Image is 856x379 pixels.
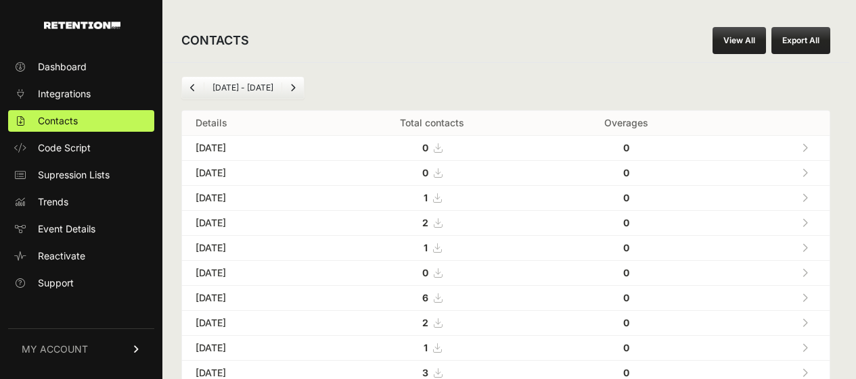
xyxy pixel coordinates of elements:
td: [DATE] [182,161,323,186]
span: MY ACCOUNT [22,343,88,356]
strong: 2 [422,217,428,228]
span: Supression Lists [38,168,110,182]
img: Retention.com [44,22,120,29]
a: Next [282,77,304,99]
a: 1 [424,192,441,203]
a: 2 [422,217,442,228]
span: Event Details [38,222,95,236]
strong: 0 [422,167,428,178]
li: [DATE] - [DATE] [204,82,281,93]
strong: 0 [623,267,629,278]
strong: 0 [623,342,629,353]
span: Reactivate [38,249,85,263]
strong: 0 [623,242,629,253]
a: Code Script [8,137,154,159]
span: Code Script [38,141,91,155]
td: [DATE] [182,236,323,261]
a: 1 [424,342,441,353]
a: Previous [182,77,204,99]
strong: 0 [623,317,629,328]
strong: 2 [422,317,428,328]
span: Trends [38,195,68,209]
td: [DATE] [182,336,323,361]
a: MY ACCOUNT [8,328,154,370]
td: [DATE] [182,311,323,336]
a: Reactivate [8,245,154,267]
td: [DATE] [182,186,323,211]
td: [DATE] [182,261,323,286]
h2: CONTACTS [181,31,249,50]
strong: 0 [623,367,629,378]
strong: 0 [623,292,629,303]
span: Integrations [38,87,91,101]
a: Trends [8,191,154,213]
a: 6 [422,292,442,303]
strong: 1 [424,242,428,253]
strong: 0 [422,142,428,153]
strong: 0 [623,167,629,178]
td: [DATE] [182,211,323,236]
a: Contacts [8,110,154,132]
button: Export All [771,27,830,54]
th: Overages [541,111,711,136]
strong: 0 [623,192,629,203]
strong: 0 [422,267,428,278]
th: Details [182,111,323,136]
a: Dashboard [8,56,154,78]
strong: 0 [623,142,629,153]
strong: 6 [422,292,428,303]
span: Support [38,276,74,290]
td: [DATE] [182,136,323,161]
a: Event Details [8,218,154,240]
a: Supression Lists [8,164,154,186]
strong: 1 [424,342,428,353]
a: Support [8,272,154,294]
a: Integrations [8,83,154,105]
span: Contacts [38,114,78,128]
a: View All [713,27,766,54]
strong: 3 [422,367,428,378]
strong: 1 [424,192,428,203]
a: 3 [422,367,442,378]
th: Total contacts [323,111,541,136]
a: 2 [422,317,442,328]
strong: 0 [623,217,629,228]
a: 1 [424,242,441,253]
span: Dashboard [38,60,87,74]
td: [DATE] [182,286,323,311]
